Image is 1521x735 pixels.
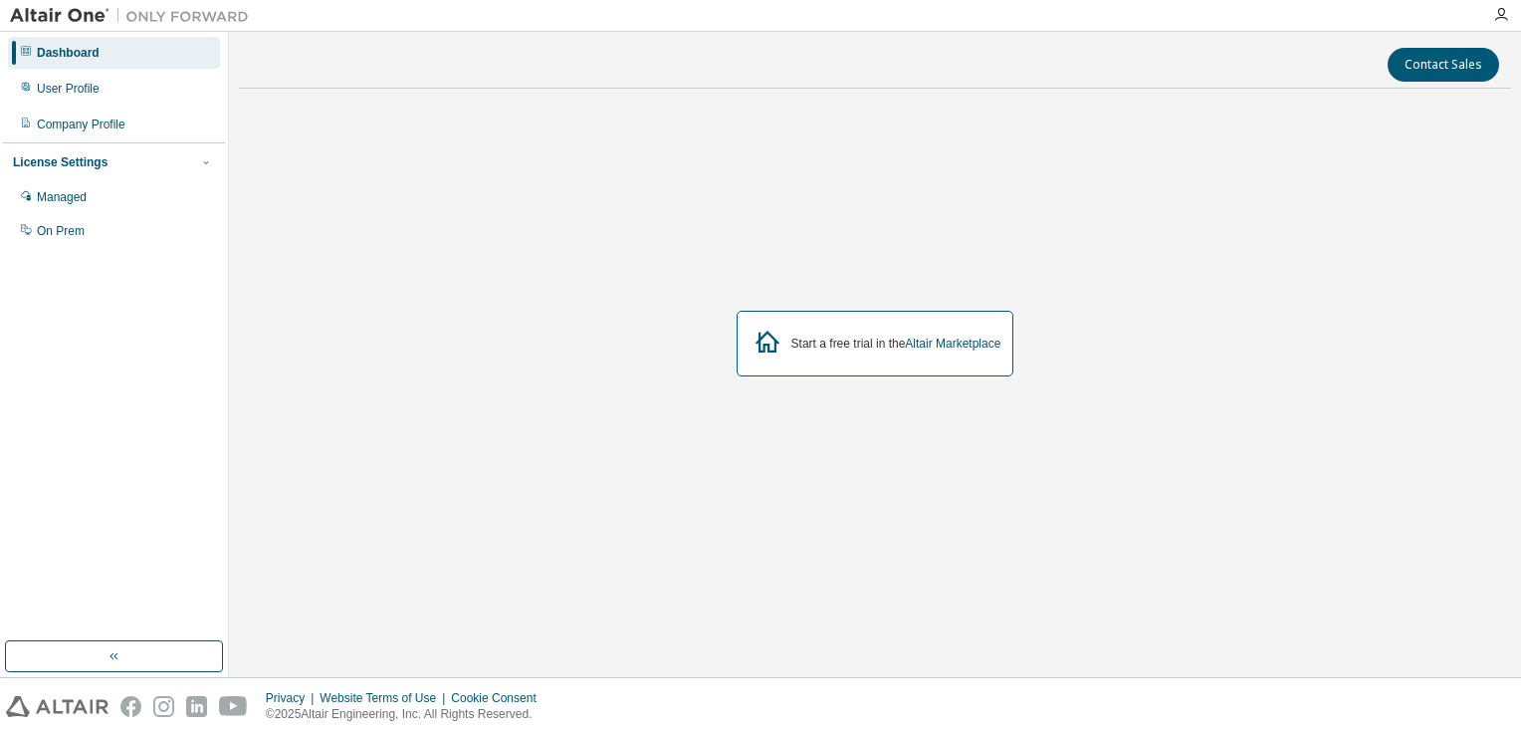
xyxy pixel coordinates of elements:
[153,696,174,717] img: instagram.svg
[451,690,547,706] div: Cookie Consent
[37,117,125,132] div: Company Profile
[13,154,108,170] div: License Settings
[120,696,141,717] img: facebook.svg
[266,706,548,723] p: © 2025 Altair Engineering, Inc. All Rights Reserved.
[266,690,320,706] div: Privacy
[6,696,109,717] img: altair_logo.svg
[1388,48,1499,82] button: Contact Sales
[186,696,207,717] img: linkedin.svg
[905,337,1000,351] a: Altair Marketplace
[791,336,1001,352] div: Start a free trial in the
[37,45,100,61] div: Dashboard
[10,6,259,26] img: Altair One
[219,696,248,717] img: youtube.svg
[37,81,100,97] div: User Profile
[37,223,85,239] div: On Prem
[37,189,87,205] div: Managed
[320,690,451,706] div: Website Terms of Use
